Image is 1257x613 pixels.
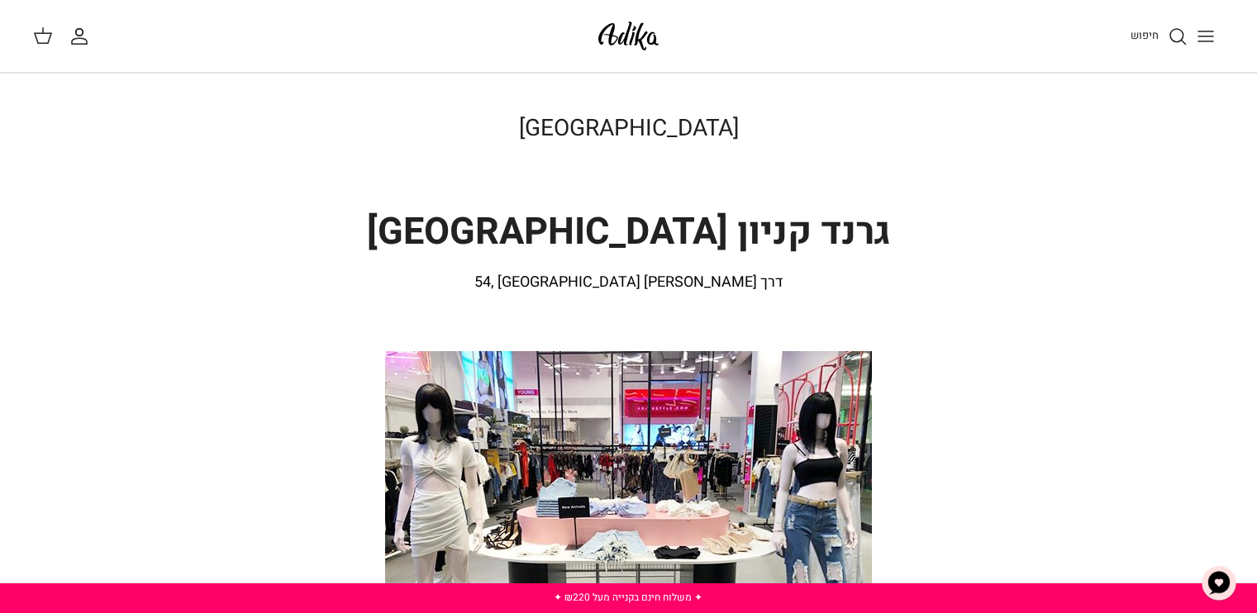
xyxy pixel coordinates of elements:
span: דרך [PERSON_NAME] 54, [GEOGRAPHIC_DATA] [474,271,783,293]
h1: [GEOGRAPHIC_DATA] [331,115,926,143]
a: חיפוש [1131,26,1188,46]
span: חיפוש [1131,27,1159,43]
img: Adika IL [593,17,664,55]
a: החשבון שלי [69,26,96,46]
button: צ'אט [1194,558,1244,608]
a: ✦ משלוח חינם בקנייה מעל ₪220 ✦ [554,590,702,605]
h2: גרנד קניון [GEOGRAPHIC_DATA] [331,210,926,254]
button: Toggle menu [1188,18,1224,55]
